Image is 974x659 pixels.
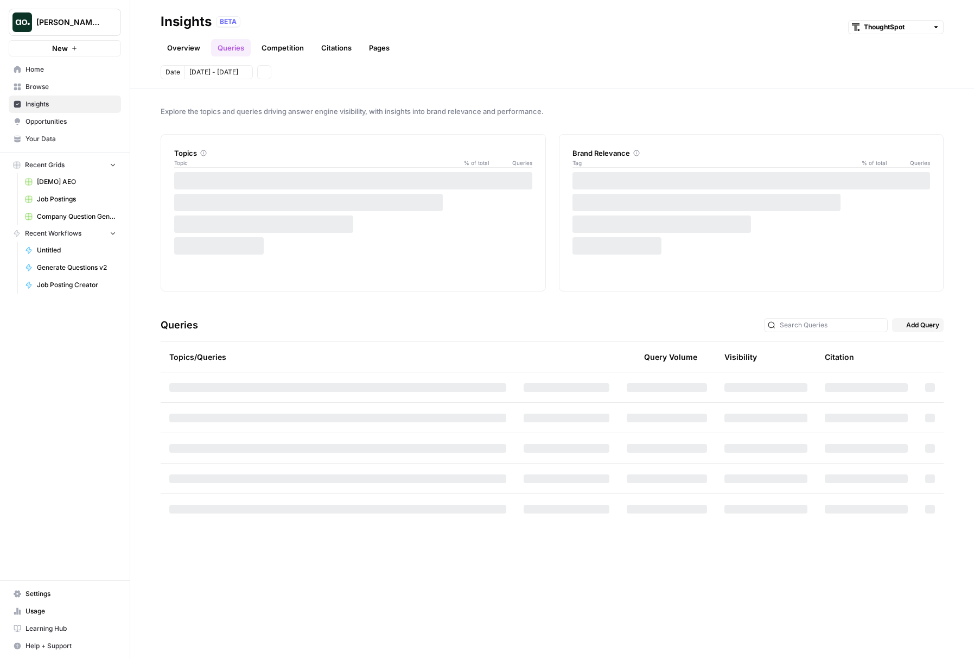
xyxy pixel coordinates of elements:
[174,148,532,159] div: Topics
[9,130,121,148] a: Your Data
[36,17,102,28] span: [PERSON_NAME] Test
[25,229,81,238] span: Recent Workflows
[9,620,121,637] a: Learning Hub
[26,99,116,109] span: Insights
[9,637,121,655] button: Help + Support
[315,39,358,56] a: Citations
[52,43,68,54] span: New
[906,320,939,330] span: Add Query
[9,61,121,78] a: Home
[26,134,116,144] span: Your Data
[26,82,116,92] span: Browse
[489,159,532,167] span: Queries
[255,39,310,56] a: Competition
[20,208,121,225] a: Company Question Generation
[854,159,887,167] span: % of total
[9,96,121,113] a: Insights
[37,280,116,290] span: Job Posting Creator
[26,65,116,74] span: Home
[9,585,121,603] a: Settings
[20,242,121,259] a: Untitled
[456,159,489,167] span: % of total
[887,159,930,167] span: Queries
[26,624,116,633] span: Learning Hub
[25,160,65,170] span: Recent Grids
[37,177,116,187] span: [DEMO] AEO
[825,342,854,372] div: Citation
[20,259,121,276] a: Generate Questions v2
[184,65,253,79] button: [DATE] - [DATE]
[9,78,121,96] a: Browse
[780,320,884,331] input: Search Queries
[20,276,121,294] a: Job Posting Creator
[864,22,928,33] input: ThoughtSpot
[20,173,121,191] a: [DEMO] AEO
[189,67,238,77] span: [DATE] - [DATE]
[572,148,931,159] div: Brand Relevance
[26,117,116,126] span: Opportunities
[161,39,207,56] a: Overview
[211,39,251,56] a: Queries
[26,589,116,599] span: Settings
[9,603,121,620] a: Usage
[9,225,121,242] button: Recent Workflows
[644,352,697,363] span: Query Volume
[216,16,240,27] div: BETA
[9,157,121,173] button: Recent Grids
[9,9,121,36] button: Workspace: Dillon Test
[165,67,180,77] span: Date
[572,159,855,167] span: Tag
[892,318,944,332] button: Add Query
[37,245,116,255] span: Untitled
[20,191,121,208] a: Job Postings
[12,12,32,32] img: Dillon Test Logo
[26,606,116,616] span: Usage
[161,318,198,333] h3: Queries
[161,106,944,117] span: Explore the topics and queries driving answer engine visibility, with insights into brand relevan...
[37,194,116,204] span: Job Postings
[362,39,396,56] a: Pages
[9,40,121,56] button: New
[9,113,121,130] a: Opportunities
[174,159,456,167] span: Topic
[169,342,506,372] div: Topics/Queries
[37,212,116,221] span: Company Question Generation
[26,641,116,651] span: Help + Support
[37,263,116,273] span: Generate Questions v2
[161,13,212,30] div: Insights
[724,352,757,363] div: Visibility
